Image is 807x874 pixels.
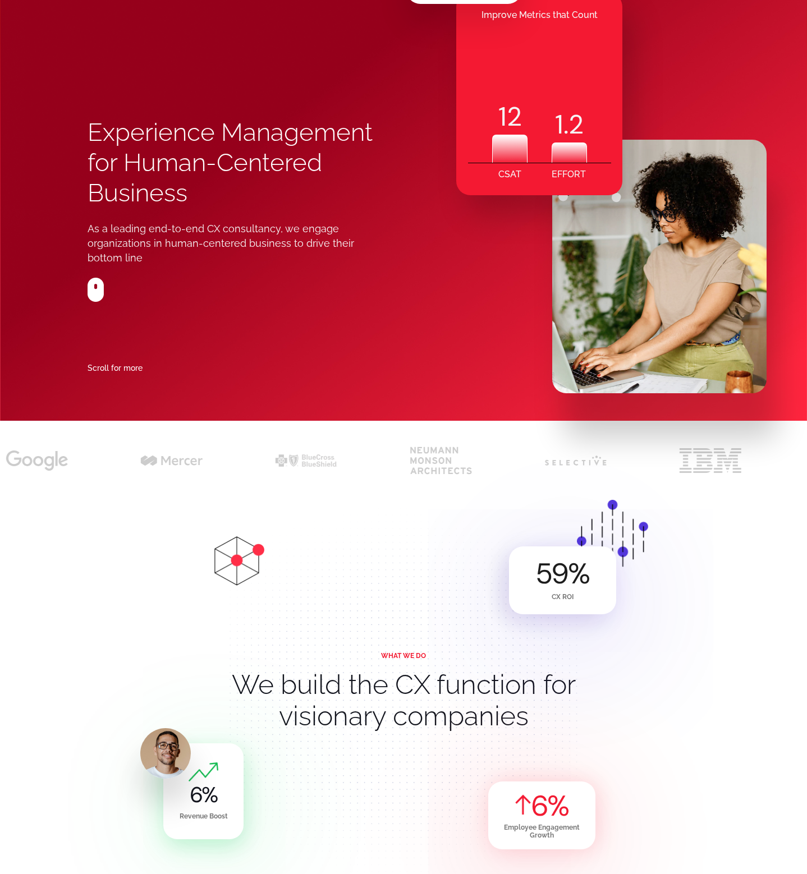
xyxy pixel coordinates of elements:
[498,163,521,186] div: CSAT
[552,593,574,601] div: CX ROI
[552,163,586,186] div: EFFORT
[545,456,607,466] img: cx for selective insurance logo
[190,784,217,806] div: %
[552,107,587,142] div: .
[227,669,580,732] h2: We build the CX function for visionary companies
[535,559,589,588] div: %
[88,117,404,208] h1: Experience Management for Human-Centered Business
[504,824,580,839] div: Employee Engagement Growth
[535,555,568,592] code: 59
[6,450,68,470] img: cx for google black logo
[88,222,377,265] div: As a leading end-to-end CX consultancy, we engage organizations in human-centered business to dri...
[555,107,563,142] code: 1
[680,448,741,472] img: cx for ibm logo
[141,456,203,465] img: cx for mercer black logo
[180,812,228,820] div: Revenue Boost
[276,454,337,466] img: cx for bcbs
[456,4,622,26] div: Improve Metrics that Count
[531,787,547,825] code: 6
[531,792,568,820] div: %
[568,107,584,142] code: 2
[381,652,426,660] div: WHAT WE DO
[492,99,528,135] div: 12
[190,781,201,809] code: 6
[88,360,143,376] div: Scroll for more
[410,446,472,475] img: cx for neumann monson architects black logo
